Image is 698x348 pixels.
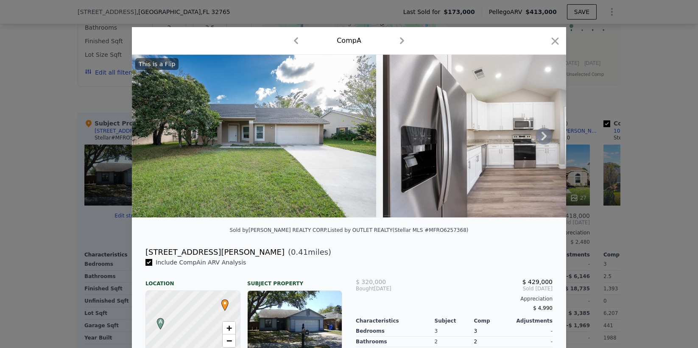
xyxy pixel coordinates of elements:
[435,326,474,337] div: 3
[422,285,553,292] span: Sold [DATE]
[383,55,627,217] img: Property Img
[337,36,361,46] div: Comp A
[327,227,468,233] div: Listed by OUTLET REALTY (Stellar MLS #MFRO6257368)
[513,337,553,347] div: -
[230,227,328,233] div: Sold by [PERSON_NAME] REALTY CORP .
[522,278,553,285] span: $ 429,000
[513,326,553,337] div: -
[219,299,224,304] div: •
[513,317,553,324] div: Adjustments
[155,318,166,326] span: A
[356,285,374,292] span: Bought
[474,337,513,347] div: 2
[474,317,513,324] div: Comp
[356,295,553,302] div: Appreciation
[145,246,285,258] div: [STREET_ADDRESS][PERSON_NAME]
[474,328,477,334] span: 3
[356,326,435,337] div: Bedrooms
[435,337,474,347] div: 2
[356,317,435,324] div: Characteristics
[533,305,553,311] span: $ 4,990
[145,273,240,287] div: Location
[135,58,179,70] div: This is a Flip
[356,337,435,347] div: Bathrooms
[223,334,235,347] a: Zoom out
[219,297,231,309] span: •
[435,317,474,324] div: Subject
[155,318,160,323] div: A
[247,273,342,287] div: Subject Property
[356,278,386,285] span: $ 320,000
[356,285,422,292] div: [DATE]
[291,248,308,256] span: 0.41
[285,246,331,258] span: ( miles)
[226,335,232,346] span: −
[152,259,249,266] span: Include Comp A in ARV Analysis
[223,322,235,334] a: Zoom in
[226,323,232,333] span: +
[132,55,376,217] img: Property Img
